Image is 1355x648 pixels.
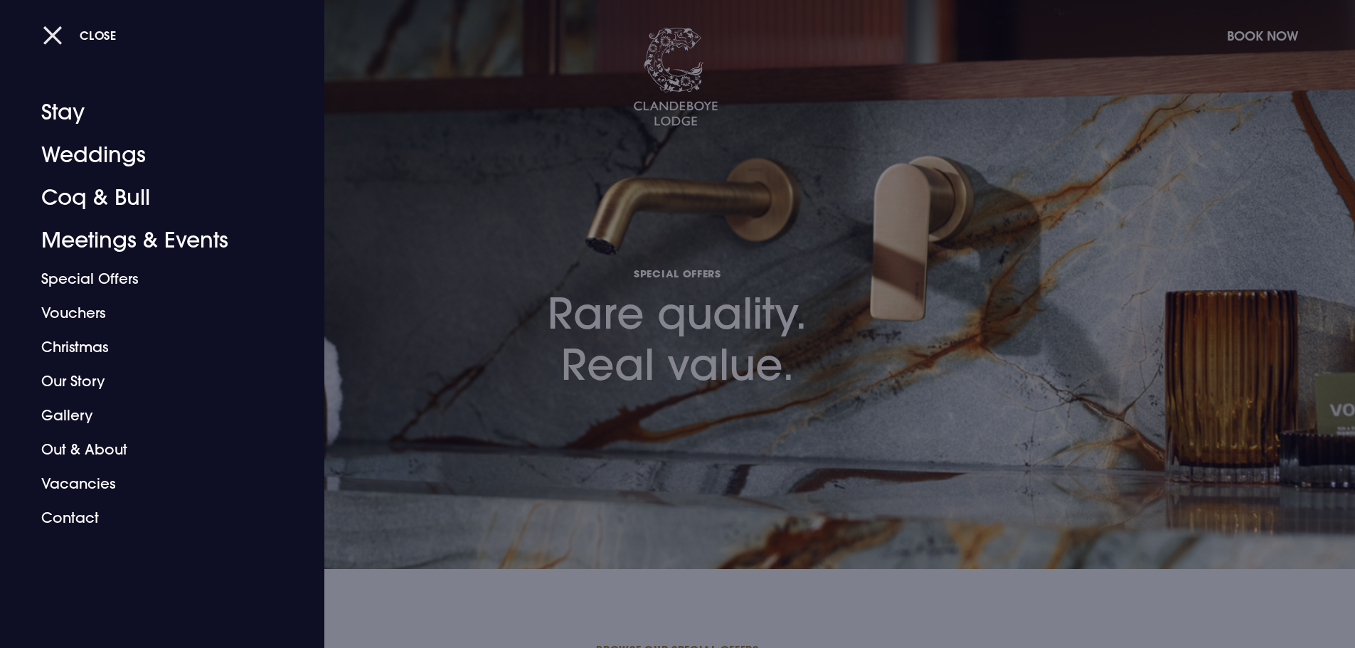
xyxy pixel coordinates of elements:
a: Special Offers [41,262,266,296]
a: Coq & Bull [41,176,266,219]
a: Meetings & Events [41,219,266,262]
a: Christmas [41,330,266,364]
a: Out & About [41,432,266,467]
a: Weddings [41,134,266,176]
a: Vouchers [41,296,266,330]
button: Close [43,21,117,50]
a: Vacancies [41,467,266,501]
a: Contact [41,501,266,535]
a: Stay [41,91,266,134]
a: Gallery [41,398,266,432]
a: Our Story [41,364,266,398]
span: Close [80,28,117,43]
